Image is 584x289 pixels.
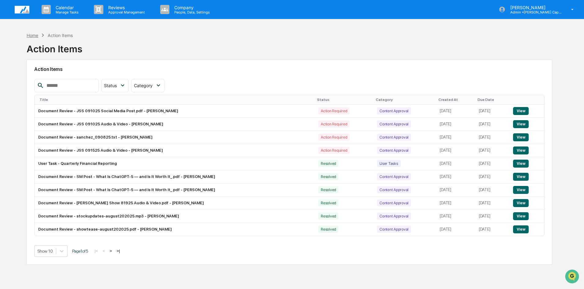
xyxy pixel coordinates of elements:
[475,170,509,183] td: [DATE]
[101,248,107,254] button: <
[377,147,411,154] div: Content Approval
[6,47,17,58] img: 1746055101610-c473b297-6a78-478c-a979-82029cc54cd1
[318,134,349,141] div: Action Required
[436,157,475,170] td: [DATE]
[27,39,82,54] div: Action Items
[513,135,529,139] a: View
[169,10,213,14] p: People, Data, Settings
[377,213,411,220] div: Content Approval
[436,144,475,157] td: [DATE]
[35,144,315,157] td: Document Review - JSS 091525 Audio & Video - [PERSON_NAME]
[513,227,529,232] a: View
[376,98,434,102] div: Category
[513,107,529,115] button: View
[513,133,529,141] button: View
[27,33,38,38] div: Home
[436,118,475,131] td: [DATE]
[564,269,581,285] iframe: Open customer support
[35,118,315,131] td: Document Review - JSS 091025 Audio & Video - [PERSON_NAME]
[513,212,529,220] button: View
[436,170,475,183] td: [DATE]
[513,214,529,218] a: View
[513,173,529,181] button: View
[513,148,529,153] a: View
[505,10,562,14] p: Admin • [PERSON_NAME] Capital Management
[513,201,529,205] a: View
[72,249,88,254] span: Page 1 of 5
[35,183,315,197] td: Document Review - SM Post - What Is ChatGPT-5 — and Is It Worth It_.pdf - [PERSON_NAME]
[35,210,315,223] td: Document Review - stockupdates-august202025.mp3 - [PERSON_NAME]
[44,78,49,83] div: 🗄️
[377,120,411,128] div: Content Approval
[21,47,100,53] div: Start new chat
[318,107,349,114] div: Action Required
[377,173,411,180] div: Content Approval
[104,83,117,88] span: Status
[42,75,78,86] a: 🗄️Attestations
[103,5,148,10] p: Reviews
[513,109,529,113] a: View
[4,86,41,97] a: 🔎Data Lookup
[318,226,338,233] div: Resolved
[61,104,74,108] span: Pylon
[103,10,148,14] p: Approval Management
[6,78,11,83] div: 🖐️
[12,89,39,95] span: Data Lookup
[436,197,475,210] td: [DATE]
[436,183,475,197] td: [DATE]
[51,10,82,14] p: Manage Tasks
[115,248,122,254] button: >|
[436,105,475,118] td: [DATE]
[6,13,111,23] p: How can we help?
[318,199,338,206] div: Resolved
[35,105,315,118] td: Document Review - JSS 091025 Social Media Post.pdf - [PERSON_NAME]
[48,33,73,38] div: Action Items
[317,98,371,102] div: Status
[513,174,529,179] a: View
[318,120,349,128] div: Action Required
[35,197,315,210] td: Document Review - [PERSON_NAME] Show 81925 Audio & Video.pdf - [PERSON_NAME]
[318,173,338,180] div: Resolved
[34,66,545,72] h2: Action Items
[50,77,76,83] span: Attestations
[318,160,338,167] div: Resolved
[377,186,411,193] div: Content Approval
[43,103,74,108] a: Powered byPylon
[4,75,42,86] a: 🖐️Preclearance
[35,170,315,183] td: Document Review - SM Post - What Is ChatGPT-5 — and Is It Worth It_.pdf - [PERSON_NAME]
[318,147,349,154] div: Action Required
[377,199,411,206] div: Content Approval
[513,122,529,126] a: View
[318,186,338,193] div: Resolved
[436,131,475,144] td: [DATE]
[475,197,509,210] td: [DATE]
[513,120,529,128] button: View
[513,161,529,166] a: View
[35,157,315,170] td: User Task - Quarterly Financial Reporting
[513,199,529,207] button: View
[104,49,111,56] button: Start new chat
[475,144,509,157] td: [DATE]
[475,210,509,223] td: [DATE]
[318,213,338,220] div: Resolved
[21,53,77,58] div: We're available if you need us!
[436,223,475,236] td: [DATE]
[377,226,411,233] div: Content Approval
[475,223,509,236] td: [DATE]
[15,6,29,13] img: logo
[436,210,475,223] td: [DATE]
[478,98,507,102] div: Due Date
[513,186,529,194] button: View
[513,187,529,192] a: View
[475,131,509,144] td: [DATE]
[475,105,509,118] td: [DATE]
[12,77,39,83] span: Preclearance
[377,134,411,141] div: Content Approval
[475,183,509,197] td: [DATE]
[377,160,401,167] div: User Tasks
[39,98,312,102] div: Title
[134,83,153,88] span: Category
[513,160,529,168] button: View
